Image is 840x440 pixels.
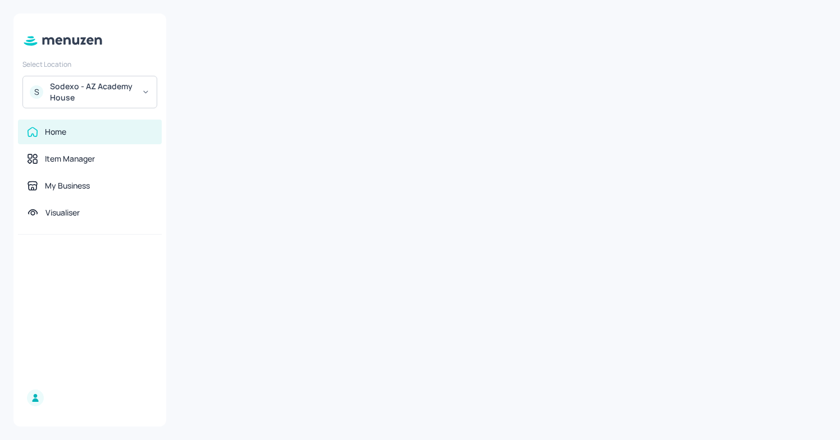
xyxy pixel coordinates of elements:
div: Home [45,126,66,137]
div: S [30,85,43,99]
div: Visualiser [45,207,80,218]
div: Select Location [22,59,157,69]
div: Sodexo - AZ Academy House [50,81,135,103]
div: My Business [45,180,90,191]
div: Item Manager [45,153,95,164]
